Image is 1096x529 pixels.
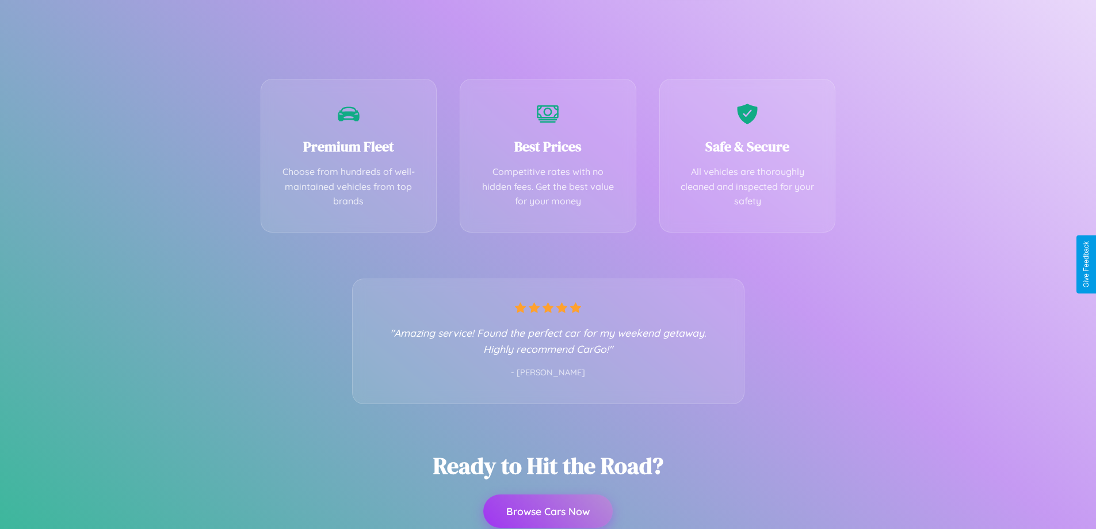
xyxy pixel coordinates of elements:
h3: Best Prices [478,137,618,156]
h3: Safe & Secure [677,137,818,156]
h3: Premium Fleet [278,137,419,156]
button: Browse Cars Now [483,494,613,528]
p: "Amazing service! Found the perfect car for my weekend getaway. Highly recommend CarGo!" [376,325,721,357]
p: - [PERSON_NAME] [376,366,721,380]
div: Give Feedback [1082,241,1090,288]
p: Choose from hundreds of well-maintained vehicles from top brands [278,165,419,209]
h2: Ready to Hit the Road? [433,450,663,481]
p: Competitive rates with no hidden fees. Get the best value for your money [478,165,618,209]
p: All vehicles are thoroughly cleaned and inspected for your safety [677,165,818,209]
